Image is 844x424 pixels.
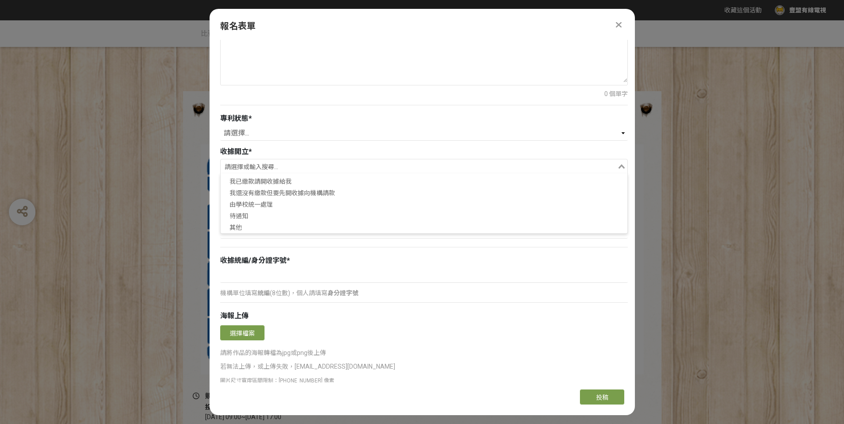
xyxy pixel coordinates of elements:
div: Search for option [220,159,628,174]
span: 報名表單 [220,21,256,31]
li: 其他 [221,222,627,233]
span: 比賽說明 [201,29,229,38]
h1: 2025第十六屆IIIC國際創新發明競賽 [192,124,653,138]
input: Search for option [222,161,616,173]
span: 圖片尺寸寬度區間限制：[PHONE_NUMBER] 像素 [220,378,334,384]
li: 我已繳款請開收據給我 [221,176,627,187]
span: [DATE] 09:00 [205,413,241,420]
p: 請將作品的海報轉檔為jpg或png後上傳 [220,348,628,358]
li: 我還沒有繳款但要先開收據向機構請款 [221,187,627,199]
button: 選擇檔案 [220,325,264,340]
span: 海報上傳 [220,312,249,320]
img: 2025第十六屆IIIC國際創新發明競賽 [201,144,644,374]
span: 收據統編/身分證字號 [220,256,287,265]
p: 若無法上傳，或上傳失敗，[EMAIL_ADDRESS][DOMAIN_NAME] [220,362,628,371]
span: 投稿時間 [205,403,232,411]
span: 專利狀態 [220,114,249,123]
span: 收藏這個活動 [724,7,762,14]
button: 投稿 [580,389,624,405]
strong: 身分證字號 [327,289,358,297]
span: [DATE] 17:00 [245,413,281,420]
span: 0 個單字 [604,90,628,97]
span: 收據開立 [220,147,249,156]
a: 比賽說明 [201,20,229,47]
p: 機構單位填寫 (8位數)，個人請填寫 [220,289,628,298]
li: 由學校統一處理 [221,199,627,210]
span: ~ [241,413,245,420]
strong: 統編 [257,289,270,297]
li: 待通知 [221,210,627,222]
span: 競賽時程 [205,392,232,400]
span: 投稿 [596,394,608,401]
